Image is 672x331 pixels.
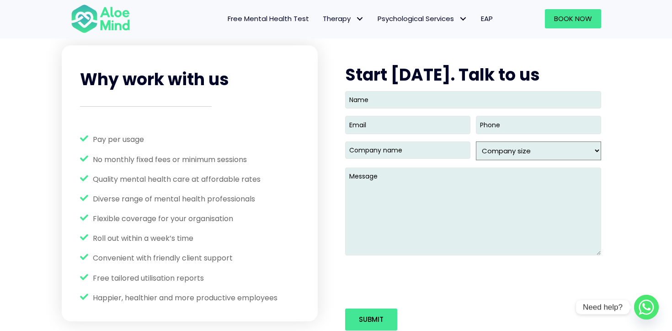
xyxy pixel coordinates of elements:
[142,9,500,28] nav: Menu
[371,9,474,28] a: Psychological ServicesPsychological Services: submenu
[71,4,130,34] img: Aloe mind Logo
[93,233,193,244] span: Roll out within a week’s time
[378,14,467,23] span: Psychological Services
[93,213,233,224] span: Flexible coverage for your organisation
[345,309,397,331] input: Submit
[93,194,255,204] span: Diverse range of mental health professionals
[353,12,366,26] span: Therapy: submenu
[323,14,364,23] span: Therapy
[481,14,493,23] span: EAP
[221,9,316,28] a: Free Mental Health Test
[93,253,233,263] span: Convenient with friendly client support
[345,141,470,159] input: Company name
[93,273,204,283] span: Free tailored utilisation reports
[93,293,277,303] span: Happier, healthier and more productive employees
[345,116,470,134] input: Email
[316,9,371,28] a: TherapyTherapy: submenu
[476,116,601,134] input: Phone
[80,68,229,91] span: Why work with us
[228,14,309,23] span: Free Mental Health Test
[634,295,659,320] a: Whatsapp
[554,14,592,23] span: Book Now
[93,174,261,184] span: Quality mental health care at affordable rates
[345,91,601,109] input: Name
[93,134,144,145] span: Pay per usage
[345,263,484,298] iframe: reCAPTCHA
[345,64,601,87] h2: Start [DATE]. Talk to us
[93,154,247,165] span: No monthly fixed fees or minimum sessions
[474,9,500,28] a: EAP
[456,12,469,26] span: Psychological Services: submenu
[545,9,601,28] a: Book Now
